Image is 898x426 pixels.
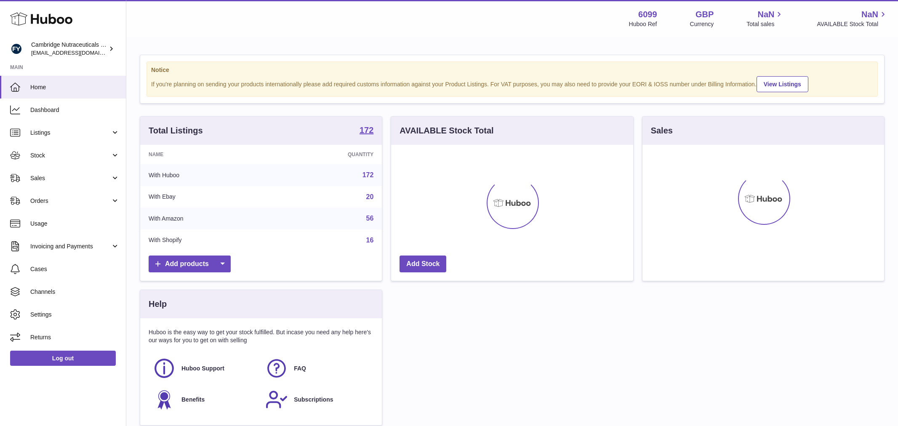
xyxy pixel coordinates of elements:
span: Channels [30,288,120,296]
span: Cases [30,265,120,273]
span: Subscriptions [294,396,333,404]
div: Cambridge Nutraceuticals Ltd [31,41,107,57]
strong: 6099 [638,9,657,20]
img: huboo@camnutra.com [10,43,23,55]
h3: Total Listings [149,125,203,136]
span: Benefits [181,396,205,404]
span: NaN [757,9,774,20]
strong: GBP [695,9,714,20]
a: Add products [149,256,231,273]
a: Subscriptions [265,388,369,411]
a: 172 [362,171,374,178]
p: Huboo is the easy way to get your stock fulfilled. But incase you need any help here's our ways f... [149,328,373,344]
a: NaN Total sales [746,9,784,28]
span: FAQ [294,365,306,373]
span: Usage [30,220,120,228]
span: Settings [30,311,120,319]
div: If you're planning on sending your products internationally please add required customs informati... [151,75,873,92]
a: Log out [10,351,116,366]
strong: 172 [360,126,373,134]
h3: Help [149,298,167,310]
span: Huboo Support [181,365,224,373]
a: 172 [360,126,373,136]
span: Home [30,83,120,91]
span: Listings [30,129,111,137]
span: Dashboard [30,106,120,114]
a: 56 [366,215,374,222]
h3: AVAILABLE Stock Total [400,125,493,136]
td: With Huboo [140,164,272,186]
div: Huboo Ref [629,20,657,28]
a: Benefits [153,388,257,411]
strong: Notice [151,66,873,74]
th: Name [140,145,272,164]
a: Huboo Support [153,357,257,380]
td: With Shopify [140,229,272,251]
td: With Amazon [140,208,272,229]
span: [EMAIL_ADDRESS][DOMAIN_NAME] [31,49,124,56]
span: AVAILABLE Stock Total [817,20,888,28]
th: Quantity [272,145,382,164]
span: Orders [30,197,111,205]
a: FAQ [265,357,369,380]
span: Stock [30,152,111,160]
h3: Sales [651,125,673,136]
a: 20 [366,193,374,200]
a: 16 [366,237,374,244]
span: Invoicing and Payments [30,242,111,250]
span: NaN [861,9,878,20]
td: With Ebay [140,186,272,208]
span: Returns [30,333,120,341]
span: Total sales [746,20,784,28]
a: Add Stock [400,256,446,273]
a: View Listings [757,76,808,92]
span: Sales [30,174,111,182]
div: Currency [690,20,714,28]
a: NaN AVAILABLE Stock Total [817,9,888,28]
